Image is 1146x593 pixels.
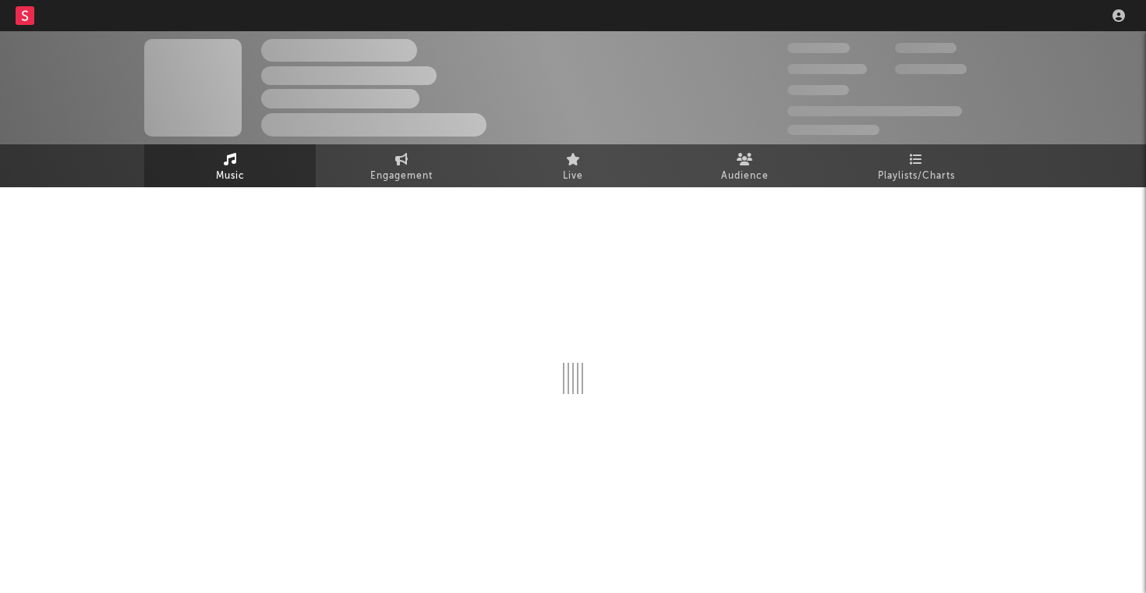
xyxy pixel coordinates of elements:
span: 100,000 [895,43,957,53]
span: 50,000,000 [787,64,867,74]
span: Jump Score: 85.0 [787,125,879,135]
a: Music [144,144,316,187]
a: Playlists/Charts [830,144,1002,187]
span: 300,000 [787,43,850,53]
span: 50,000,000 Monthly Listeners [787,106,962,116]
span: Engagement [370,167,433,186]
span: Live [563,167,583,186]
span: 1,000,000 [895,64,967,74]
span: Playlists/Charts [878,167,955,186]
a: Engagement [316,144,487,187]
a: Live [487,144,659,187]
span: 100,000 [787,85,849,95]
span: Music [216,167,245,186]
a: Audience [659,144,830,187]
span: Audience [721,167,769,186]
